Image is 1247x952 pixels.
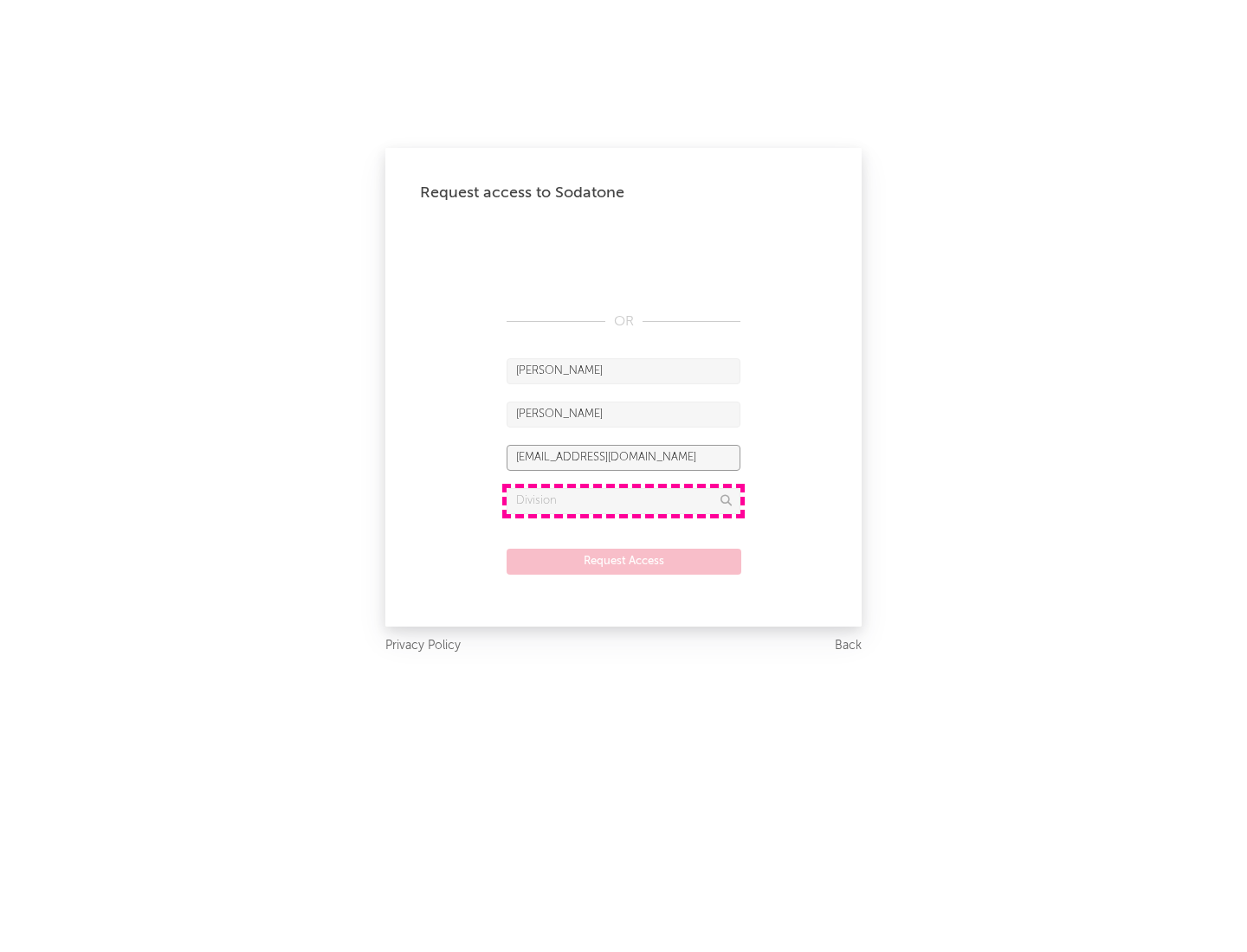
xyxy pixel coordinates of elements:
[507,312,740,332] div: OR
[507,488,740,514] input: Division
[835,635,862,657] a: Back
[507,402,740,428] input: Last Name
[507,445,740,471] input: Email
[507,549,741,575] button: Request Access
[385,635,461,657] a: Privacy Policy
[420,183,827,203] div: Request access to Sodatone
[507,358,740,384] input: First Name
